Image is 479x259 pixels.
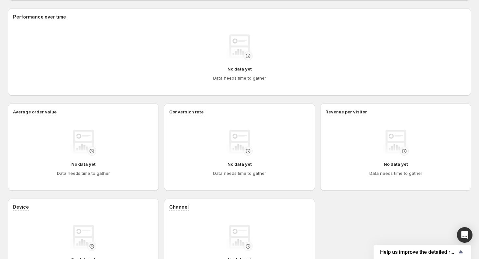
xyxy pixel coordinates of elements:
[213,75,266,81] h4: Data needs time to gather
[169,204,189,210] h3: Channel
[383,130,409,156] img: No data yet
[227,66,252,72] h4: No data yet
[384,161,408,167] h4: No data yet
[325,109,367,115] h3: Revenue per visitor
[13,14,466,20] h2: Performance over time
[380,249,457,255] span: Help us improve the detailed report for A/B campaigns
[169,109,204,115] h3: Conversion rate
[369,170,422,176] h4: Data needs time to gather
[226,34,253,60] img: No data yet
[70,225,96,251] img: No data yet
[57,170,110,176] h4: Data needs time to gather
[227,161,252,167] h4: No data yet
[13,204,29,210] h3: Device
[213,170,266,176] h4: Data needs time to gather
[226,225,253,251] img: No data yet
[457,227,472,243] div: Open Intercom Messenger
[380,248,465,256] button: Show survey - Help us improve the detailed report for A/B campaigns
[71,161,96,167] h4: No data yet
[226,130,253,156] img: No data yet
[70,130,96,156] img: No data yet
[13,109,57,115] h3: Average order value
